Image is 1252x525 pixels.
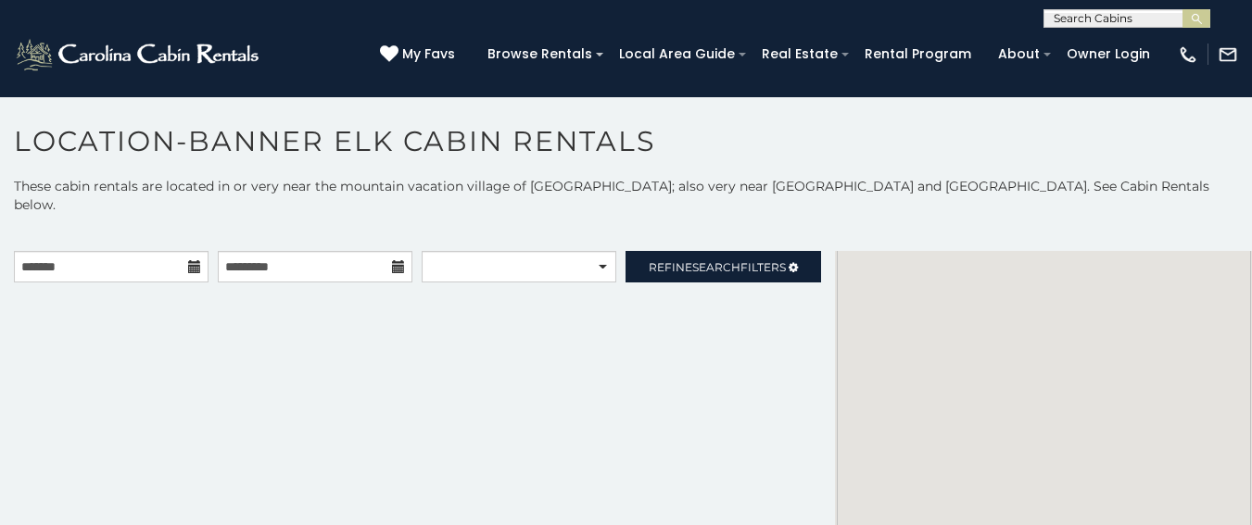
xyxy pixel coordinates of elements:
[855,40,980,69] a: Rental Program
[14,36,264,73] img: White-1-2.png
[402,44,455,64] span: My Favs
[692,260,740,274] span: Search
[989,40,1049,69] a: About
[649,260,786,274] span: Refine Filters
[626,251,820,282] a: RefineSearchFilters
[380,44,460,65] a: My Favs
[478,40,601,69] a: Browse Rentals
[1057,40,1159,69] a: Owner Login
[1218,44,1238,65] img: mail-regular-white.png
[1178,44,1198,65] img: phone-regular-white.png
[610,40,744,69] a: Local Area Guide
[752,40,847,69] a: Real Estate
